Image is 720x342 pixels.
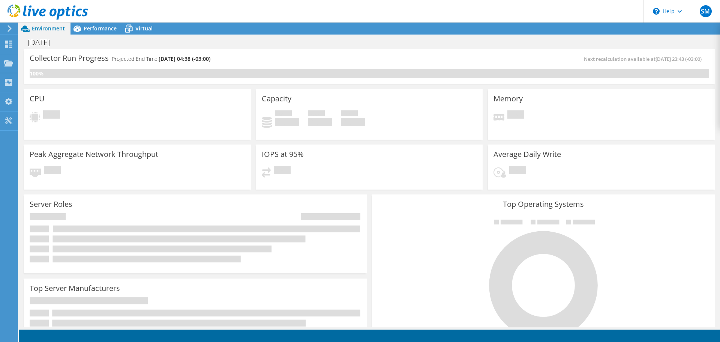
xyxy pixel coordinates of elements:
span: Pending [274,166,291,176]
span: Total [341,110,358,118]
h3: Memory [493,95,523,103]
h4: Projected End Time: [112,55,210,63]
span: Performance [84,25,117,32]
span: Pending [507,110,524,121]
h4: 0 GiB [275,118,299,126]
svg: \n [653,8,660,15]
h3: Average Daily Write [493,150,561,158]
h4: 0 GiB [341,118,365,126]
span: SM [700,5,712,17]
h3: Top Operating Systems [378,200,709,208]
span: Next recalculation available at [584,56,705,62]
span: Free [308,110,325,118]
span: Pending [509,166,526,176]
span: [DATE] 23:43 (-03:00) [655,56,702,62]
h4: 0 GiB [308,118,332,126]
h3: Server Roles [30,200,72,208]
span: Environment [32,25,65,32]
span: Used [275,110,292,118]
h1: [DATE] [24,38,61,47]
span: Pending [44,166,61,176]
span: [DATE] 04:38 (-03:00) [159,55,210,62]
h3: Top Server Manufacturers [30,284,120,292]
span: Pending [43,110,60,121]
h3: Capacity [262,95,291,103]
span: Virtual [135,25,153,32]
h3: Peak Aggregate Network Throughput [30,150,158,158]
h3: CPU [30,95,45,103]
h3: IOPS at 95% [262,150,304,158]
